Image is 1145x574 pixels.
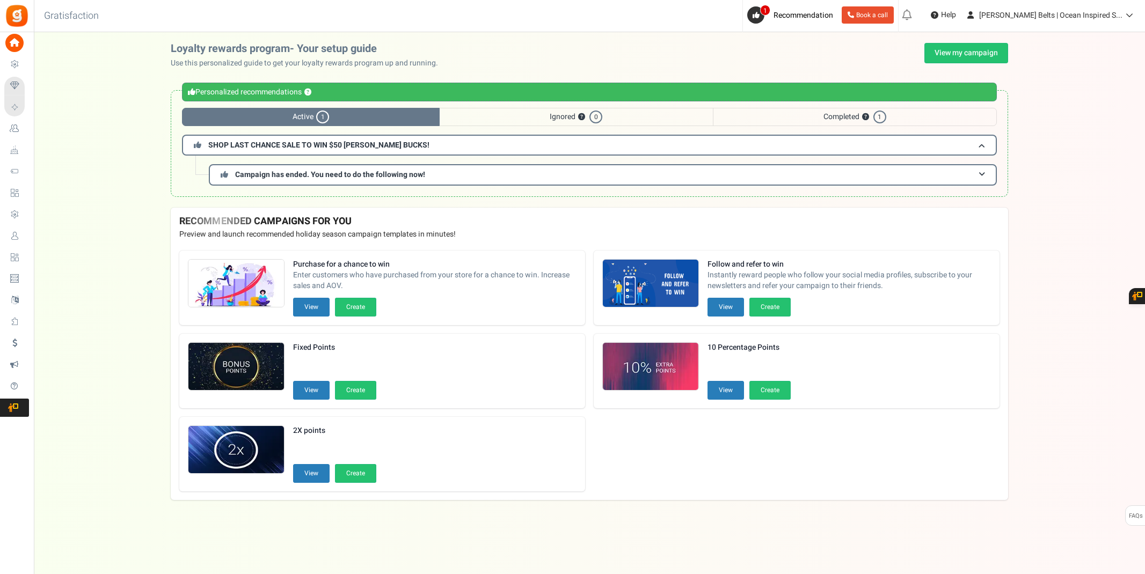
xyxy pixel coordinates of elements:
[749,381,791,400] button: Create
[924,43,1008,63] a: View my campaign
[293,425,376,436] strong: 2X points
[713,108,997,126] span: Completed
[749,298,791,317] button: Create
[927,6,960,24] a: Help
[589,111,602,123] span: 0
[5,4,29,28] img: Gratisfaction
[293,342,376,353] strong: Fixed Points
[708,270,991,291] span: Instantly reward people who follow your social media profiles, subscribe to your newsletters and ...
[293,298,330,317] button: View
[979,10,1122,21] span: [PERSON_NAME] Belts | Ocean Inspired S...
[171,58,447,69] p: Use this personalized guide to get your loyalty rewards program up and running.
[235,169,425,180] span: Campaign has ended. You need to do the following now!
[708,381,744,400] button: View
[182,108,440,126] span: Active
[293,270,577,291] span: Enter customers who have purchased from your store for a chance to win. Increase sales and AOV.
[179,229,1000,240] p: Preview and launch recommended holiday season campaign templates in minutes!
[760,5,770,16] span: 1
[32,5,111,27] h3: Gratisfaction
[335,298,376,317] button: Create
[293,464,330,483] button: View
[293,259,577,270] strong: Purchase for a chance to win
[182,83,997,101] div: Personalized recommendations
[188,426,284,474] img: Recommended Campaigns
[208,139,429,151] span: SHOP LAST CHANCE SALE TO WIN $50 [PERSON_NAME] BUCKS!
[862,114,869,121] button: ?
[335,464,376,483] button: Create
[603,260,698,308] img: Recommended Campaigns
[873,111,886,123] span: 1
[578,114,585,121] button: ?
[335,381,376,400] button: Create
[708,342,791,353] strong: 10 Percentage Points
[774,10,833,21] span: Recommendation
[603,343,698,391] img: Recommended Campaigns
[938,10,956,20] span: Help
[293,381,330,400] button: View
[171,43,447,55] h2: Loyalty rewards program- Your setup guide
[440,108,712,126] span: Ignored
[708,259,991,270] strong: Follow and refer to win
[188,343,284,391] img: Recommended Campaigns
[188,260,284,308] img: Recommended Campaigns
[747,6,837,24] a: 1 Recommendation
[842,6,894,24] a: Book a call
[179,216,1000,227] h4: RECOMMENDED CAMPAIGNS FOR YOU
[316,111,329,123] span: 1
[708,298,744,317] button: View
[1128,506,1143,526] span: FAQs
[304,89,311,96] button: ?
